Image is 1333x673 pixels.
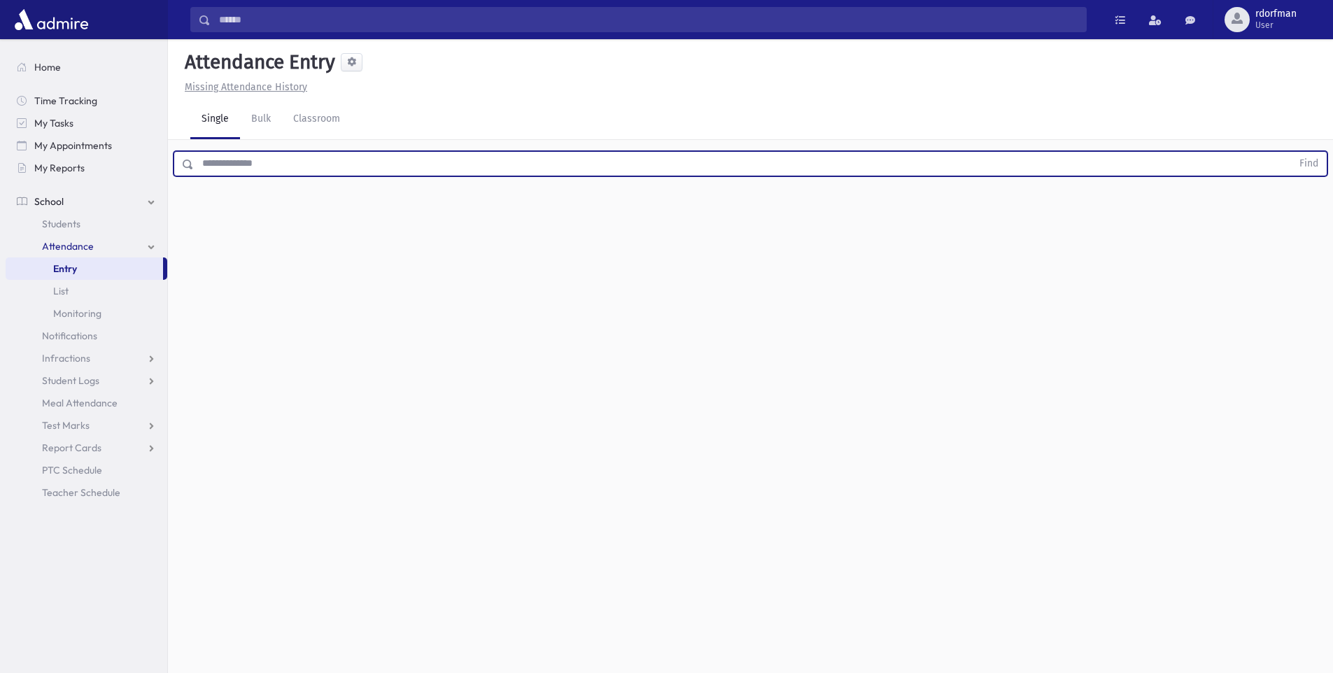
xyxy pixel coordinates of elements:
span: Students [42,218,80,230]
a: Missing Attendance History [179,81,307,93]
a: Attendance [6,235,167,257]
a: School [6,190,167,213]
span: Test Marks [42,419,90,432]
span: Teacher Schedule [42,486,120,499]
a: My Reports [6,157,167,179]
a: Home [6,56,167,78]
span: User [1255,20,1297,31]
a: My Appointments [6,134,167,157]
img: AdmirePro [11,6,92,34]
span: PTC Schedule [42,464,102,476]
a: Student Logs [6,369,167,392]
a: Infractions [6,347,167,369]
span: Home [34,61,61,73]
span: Report Cards [42,441,101,454]
a: My Tasks [6,112,167,134]
span: Entry [53,262,77,275]
input: Search [211,7,1086,32]
a: Report Cards [6,437,167,459]
span: Attendance [42,240,94,253]
button: Find [1291,152,1327,176]
a: Meal Attendance [6,392,167,414]
span: Meal Attendance [42,397,118,409]
a: Bulk [240,100,282,139]
span: Monitoring [53,307,101,320]
span: My Tasks [34,117,73,129]
a: List [6,280,167,302]
span: Notifications [42,330,97,342]
span: My Reports [34,162,85,174]
span: List [53,285,69,297]
a: Notifications [6,325,167,347]
span: School [34,195,64,208]
span: Student Logs [42,374,99,387]
a: Classroom [282,100,351,139]
span: Time Tracking [34,94,97,107]
a: PTC Schedule [6,459,167,481]
a: Entry [6,257,163,280]
a: Students [6,213,167,235]
span: Infractions [42,352,90,364]
h5: Attendance Entry [179,50,335,74]
a: Test Marks [6,414,167,437]
a: Single [190,100,240,139]
span: My Appointments [34,139,112,152]
a: Teacher Schedule [6,481,167,504]
a: Monitoring [6,302,167,325]
u: Missing Attendance History [185,81,307,93]
a: Time Tracking [6,90,167,112]
span: rdorfman [1255,8,1297,20]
